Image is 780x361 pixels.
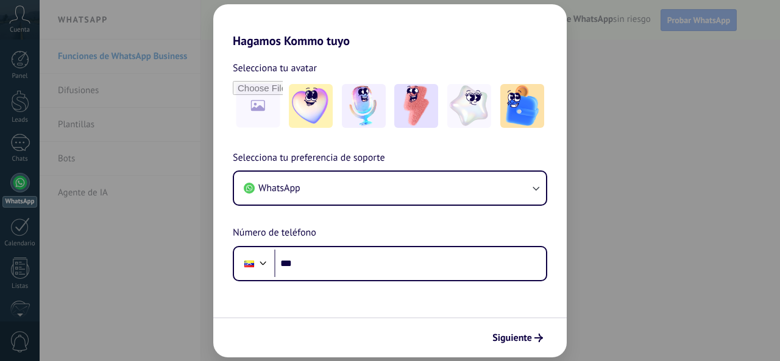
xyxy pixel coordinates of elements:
[394,84,438,128] img: -3.jpeg
[238,251,261,276] div: Venezuela: + 58
[447,84,491,128] img: -4.jpeg
[289,84,333,128] img: -1.jpeg
[500,84,544,128] img: -5.jpeg
[234,172,546,205] button: WhatsApp
[258,182,300,194] span: WhatsApp
[342,84,386,128] img: -2.jpeg
[233,225,316,241] span: Número de teléfono
[213,4,567,48] h2: Hagamos Kommo tuyo
[492,334,532,342] span: Siguiente
[233,150,385,166] span: Selecciona tu preferencia de soporte
[487,328,548,348] button: Siguiente
[233,60,317,76] span: Selecciona tu avatar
